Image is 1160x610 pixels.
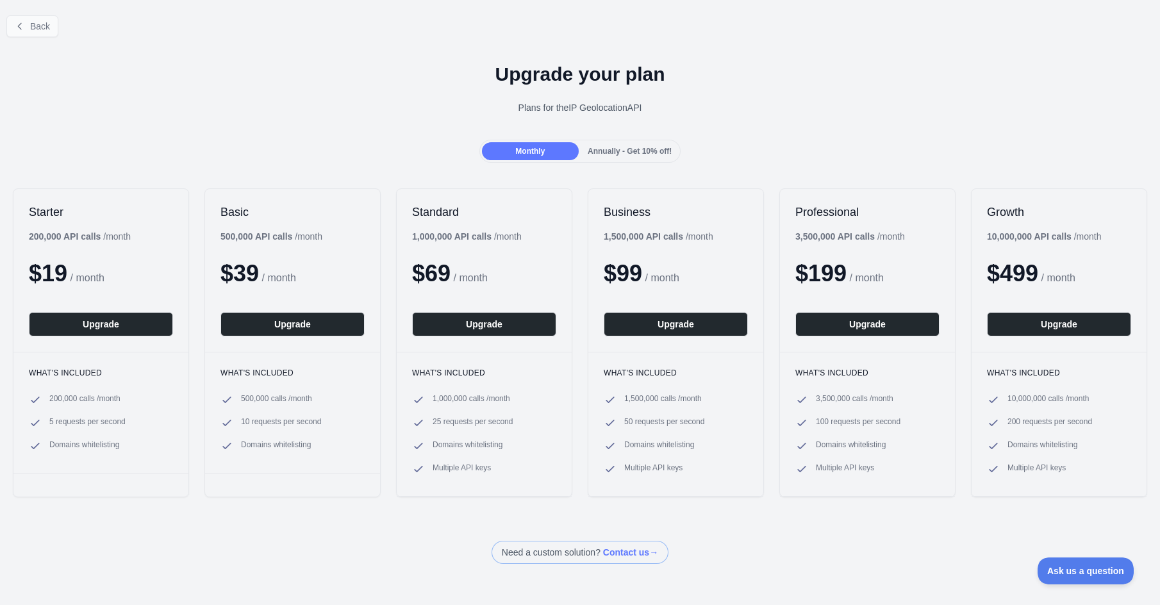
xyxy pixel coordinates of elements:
b: 1,500,000 API calls [604,231,683,242]
h2: Professional [795,204,940,220]
span: $ 99 [604,260,642,286]
span: $ 69 [412,260,451,286]
div: / month [604,230,713,243]
span: $ 199 [795,260,847,286]
div: / month [412,230,522,243]
h2: Standard [412,204,556,220]
h2: Business [604,204,748,220]
div: / month [795,230,905,243]
iframe: Toggle Customer Support [1038,557,1134,584]
b: 3,500,000 API calls [795,231,875,242]
b: 1,000,000 API calls [412,231,492,242]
